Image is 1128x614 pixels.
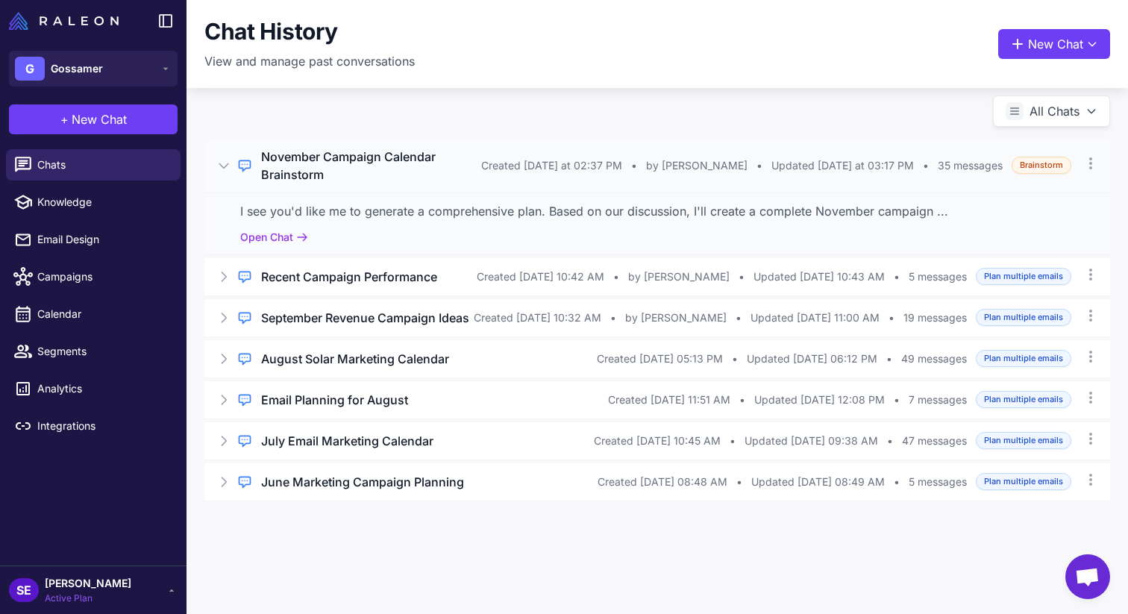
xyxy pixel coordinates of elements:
[477,269,604,285] span: Created [DATE] 10:42 AM
[594,433,721,449] span: Created [DATE] 10:45 AM
[204,18,337,46] h1: Chat History
[894,474,900,490] span: •
[646,157,748,174] span: by [PERSON_NAME]
[886,351,892,367] span: •
[889,310,894,326] span: •
[37,343,169,360] span: Segments
[45,592,131,605] span: Active Plan
[739,392,745,408] span: •
[37,194,169,210] span: Knowledge
[1012,157,1071,174] span: Brainstorm
[204,52,415,70] p: View and manage past conversations
[976,391,1071,408] span: Plan multiple emails
[261,268,437,286] h3: Recent Campaign Performance
[976,309,1071,326] span: Plan multiple emails
[1065,554,1110,599] div: Open chat
[37,269,169,285] span: Campaigns
[976,473,1071,490] span: Plan multiple emails
[6,261,181,292] a: Campaigns
[909,392,967,408] span: 7 messages
[894,269,900,285] span: •
[60,110,69,128] span: +
[909,474,967,490] span: 5 messages
[923,157,929,174] span: •
[481,157,622,174] span: Created [DATE] at 02:37 PM
[37,306,169,322] span: Calendar
[739,269,745,285] span: •
[993,95,1110,127] button: All Chats
[976,350,1071,367] span: Plan multiple emails
[887,433,893,449] span: •
[9,12,125,30] a: Raleon Logo
[37,157,169,173] span: Chats
[747,351,877,367] span: Updated [DATE] 06:12 PM
[610,310,616,326] span: •
[9,12,119,30] img: Raleon Logo
[631,157,637,174] span: •
[6,149,181,181] a: Chats
[903,310,967,326] span: 19 messages
[37,418,169,434] span: Integrations
[6,224,181,255] a: Email Design
[6,298,181,330] a: Calendar
[37,380,169,397] span: Analytics
[732,351,738,367] span: •
[261,350,449,368] h3: August Solar Marketing Calendar
[909,269,967,285] span: 5 messages
[598,474,727,490] span: Created [DATE] 08:48 AM
[753,269,885,285] span: Updated [DATE] 10:43 AM
[938,157,1003,174] span: 35 messages
[9,578,39,602] div: SE
[628,269,730,285] span: by [PERSON_NAME]
[597,351,723,367] span: Created [DATE] 05:13 PM
[771,157,914,174] span: Updated [DATE] at 03:17 PM
[6,410,181,442] a: Integrations
[9,51,178,87] button: GGossamer
[976,432,1071,449] span: Plan multiple emails
[72,110,127,128] span: New Chat
[45,575,131,592] span: [PERSON_NAME]
[736,310,742,326] span: •
[730,433,736,449] span: •
[240,229,308,245] button: Open Chat
[745,433,878,449] span: Updated [DATE] 09:38 AM
[15,57,45,81] div: G
[902,433,967,449] span: 47 messages
[625,310,727,326] span: by [PERSON_NAME]
[901,351,967,367] span: 49 messages
[754,392,885,408] span: Updated [DATE] 12:08 PM
[51,60,103,77] span: Gossamer
[894,392,900,408] span: •
[613,269,619,285] span: •
[976,268,1071,285] span: Plan multiple emails
[998,29,1110,59] button: New Chat
[37,231,169,248] span: Email Design
[736,474,742,490] span: •
[6,373,181,404] a: Analytics
[240,202,1074,220] div: I see you'd like me to generate a comprehensive plan. Based on our discussion, I'll create a comp...
[261,473,464,491] h3: June Marketing Campaign Planning
[474,310,601,326] span: Created [DATE] 10:32 AM
[9,104,178,134] button: +New Chat
[261,391,408,409] h3: Email Planning for August
[6,336,181,367] a: Segments
[756,157,762,174] span: •
[6,187,181,218] a: Knowledge
[608,392,730,408] span: Created [DATE] 11:51 AM
[261,309,469,327] h3: September Revenue Campaign Ideas
[751,474,885,490] span: Updated [DATE] 08:49 AM
[261,148,481,184] h3: November Campaign Calendar Brainstorm
[751,310,880,326] span: Updated [DATE] 11:00 AM
[261,432,433,450] h3: July Email Marketing Calendar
